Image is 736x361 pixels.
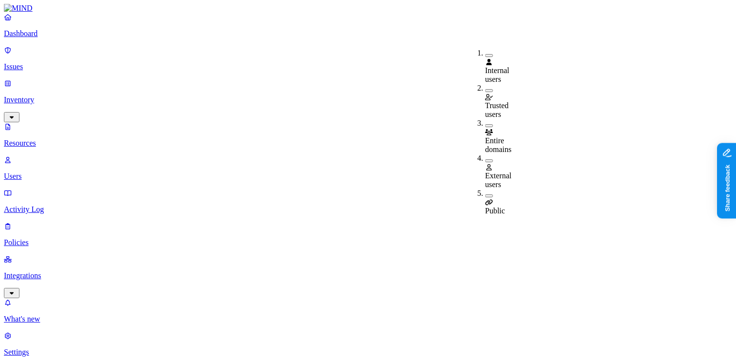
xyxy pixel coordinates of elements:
[4,46,732,71] a: Issues
[4,205,732,214] p: Activity Log
[4,29,732,38] p: Dashboard
[4,315,732,323] p: What's new
[485,66,510,83] span: Internal users
[4,62,732,71] p: Issues
[4,271,732,280] p: Integrations
[485,207,505,215] span: Public
[4,122,732,148] a: Resources
[4,172,732,181] p: Users
[4,139,732,148] p: Resources
[4,95,732,104] p: Inventory
[4,79,732,121] a: Inventory
[485,101,509,118] span: Trusted users
[4,331,732,357] a: Settings
[4,222,732,247] a: Policies
[485,171,512,189] span: External users
[4,155,732,181] a: Users
[4,4,33,13] img: MIND
[485,136,512,153] span: Entire domains
[4,4,732,13] a: MIND
[4,13,732,38] a: Dashboard
[4,189,732,214] a: Activity Log
[4,298,732,323] a: What's new
[4,238,732,247] p: Policies
[4,348,732,357] p: Settings
[4,255,732,297] a: Integrations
